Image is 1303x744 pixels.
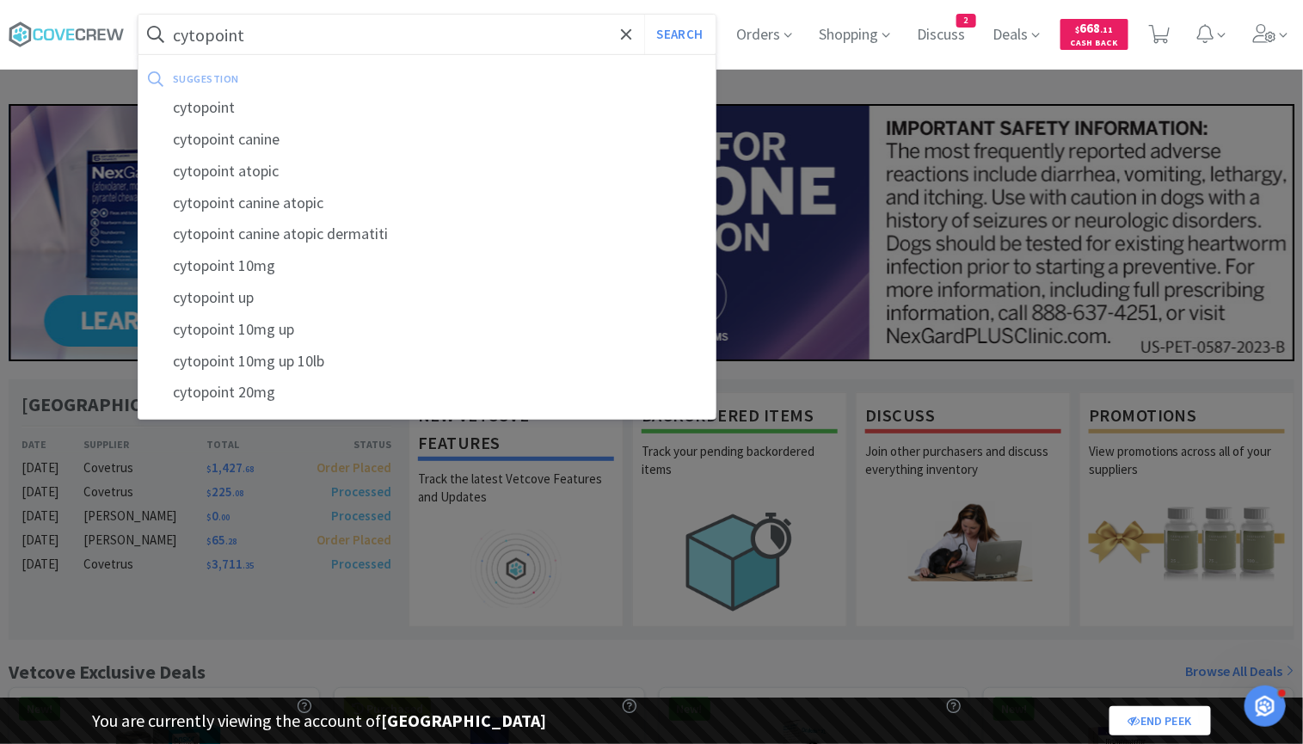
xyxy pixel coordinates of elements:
span: 2 [957,15,975,27]
button: Search [644,15,716,54]
div: cytopoint up [138,282,716,314]
a: End Peek [1109,706,1211,735]
div: cytopoint canine atopic [138,188,716,219]
strong: [GEOGRAPHIC_DATA] [382,710,547,731]
span: 668 [1075,20,1113,36]
div: cytopoint 10mg up [138,314,716,346]
div: suggestion [173,65,472,92]
div: cytopoint 10mg up 10lb [138,346,716,378]
div: cytopoint atopic [138,156,716,188]
div: cytopoint canine atopic dermatiti [138,218,716,250]
div: cytopoint canine [138,124,716,156]
a: $668.11Cash Back [1060,11,1128,58]
span: Cash Back [1071,39,1118,50]
a: Discuss2 [911,28,973,43]
span: . 11 [1100,24,1113,35]
div: cytopoint 20mg [138,377,716,409]
input: Search by item, sku, manufacturer, ingredient, size... [138,15,716,54]
iframe: Intercom live chat [1245,686,1286,727]
div: cytopoint 10mg [138,250,716,282]
span: $ [1075,24,1079,35]
div: cytopoint [138,92,716,124]
p: You are currently viewing the account of [93,707,547,735]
